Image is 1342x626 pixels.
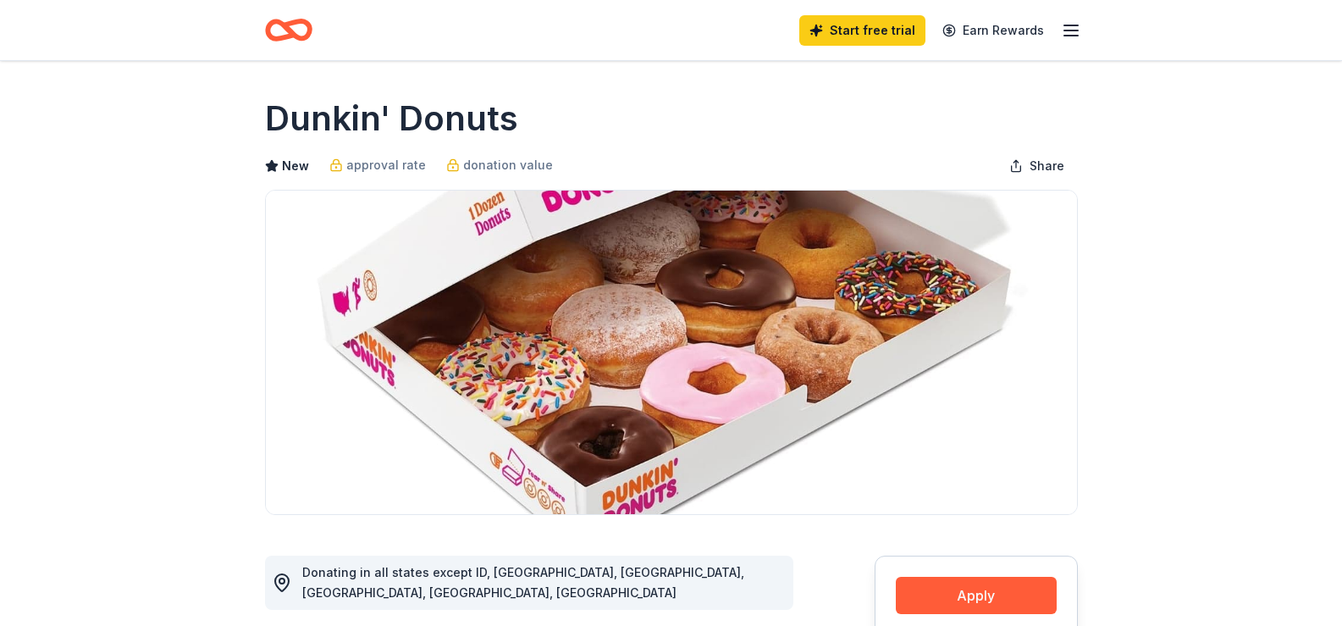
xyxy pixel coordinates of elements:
button: Share [996,149,1078,183]
a: donation value [446,155,553,175]
a: Home [265,10,312,50]
span: Share [1030,156,1064,176]
span: New [282,156,309,176]
button: Apply [896,577,1057,614]
img: Image for Dunkin' Donuts [266,191,1077,514]
span: donation value [463,155,553,175]
span: Donating in all states except ID, [GEOGRAPHIC_DATA], [GEOGRAPHIC_DATA], [GEOGRAPHIC_DATA], [GEOGR... [302,565,744,600]
a: Start free trial [799,15,925,46]
h1: Dunkin' Donuts [265,95,518,142]
span: approval rate [346,155,426,175]
a: Earn Rewards [932,15,1054,46]
a: approval rate [329,155,426,175]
